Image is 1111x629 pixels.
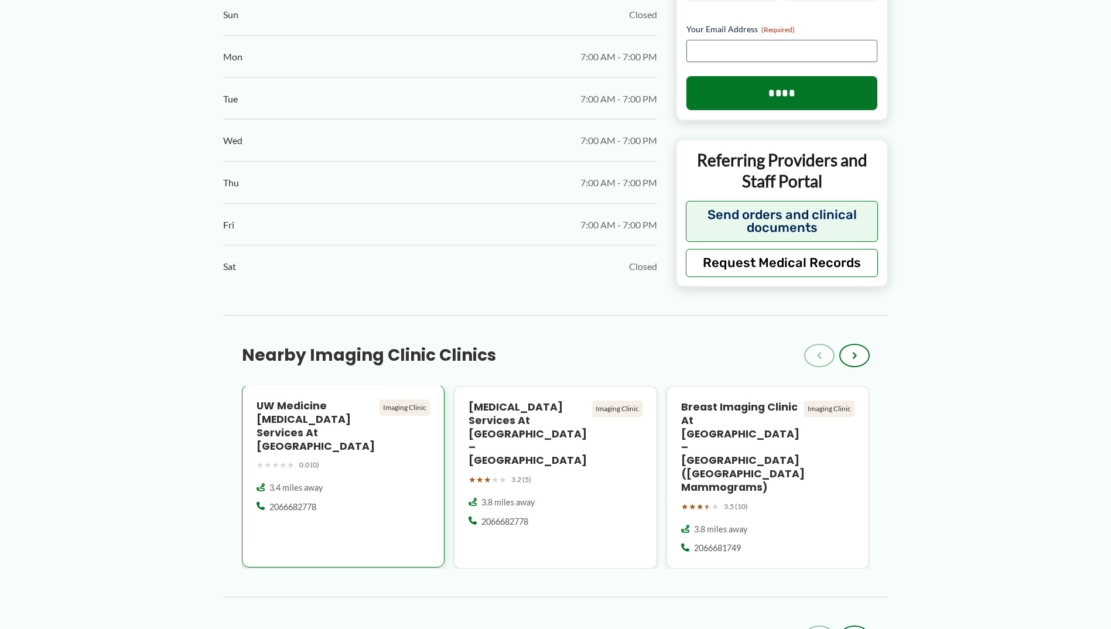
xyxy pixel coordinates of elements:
button: ‹ [804,344,835,367]
span: ★ [272,457,279,473]
span: Mon [223,48,242,66]
span: 3.2 (5) [511,473,531,486]
span: Wed [223,132,242,149]
h4: Breast Imaging Clinic at [GEOGRAPHIC_DATA] – [GEOGRAPHIC_DATA] ([GEOGRAPHIC_DATA] Mammograms) [681,401,800,494]
button: Send orders and clinical documents [686,201,878,242]
span: 7:00 AM - 7:00 PM [580,174,657,192]
span: 7:00 AM - 7:00 PM [580,132,657,149]
span: Fri [223,216,234,234]
button: Request Medical Records [686,249,878,277]
div: Imaging Clinic [592,401,642,417]
span: 3.8 miles away [694,524,747,535]
span: 3.8 miles away [481,497,535,508]
span: Closed [629,6,657,23]
h4: UW Medicine [MEDICAL_DATA] Services at [GEOGRAPHIC_DATA] [257,399,375,453]
span: ★ [264,457,272,473]
div: Imaging Clinic [804,401,854,417]
span: ★ [499,472,507,487]
span: Thu [223,174,239,192]
span: 2066682778 [269,501,316,513]
span: › [852,348,857,363]
span: 3.5 (10) [724,500,748,513]
button: › [839,344,870,367]
h3: Nearby Imaging Clinic Clinics [242,345,496,366]
span: ★ [469,472,476,487]
span: 7:00 AM - 7:00 PM [580,48,657,66]
label: Your Email Address [686,23,878,35]
span: ‹ [817,348,822,363]
span: ★ [476,472,484,487]
span: 2066681749 [694,542,741,554]
a: Breast Imaging Clinic at [GEOGRAPHIC_DATA] – [GEOGRAPHIC_DATA] ([GEOGRAPHIC_DATA] Mammograms) Ima... [666,386,870,569]
span: 3.4 miles away [269,482,323,494]
span: 7:00 AM - 7:00 PM [580,90,657,108]
span: (Required) [761,25,795,34]
div: Imaging Clinic [380,399,430,416]
span: ★ [681,499,689,514]
span: ★ [287,457,295,473]
span: Tue [223,90,238,108]
span: 7:00 AM - 7:00 PM [580,216,657,234]
span: ★ [704,499,712,514]
span: ★ [696,499,704,514]
span: 0.0 (0) [299,459,319,471]
span: ★ [712,499,719,514]
span: Closed [629,258,657,275]
span: ★ [257,457,264,473]
span: ★ [491,472,499,487]
span: Sun [223,6,238,23]
span: Sat [223,258,236,275]
span: ★ [689,499,696,514]
h4: [MEDICAL_DATA] Services at [GEOGRAPHIC_DATA] – [GEOGRAPHIC_DATA] [469,401,587,467]
span: ★ [484,472,491,487]
p: Referring Providers and Staff Portal [686,149,878,192]
span: ★ [279,457,287,473]
a: UW Medicine [MEDICAL_DATA] Services at [GEOGRAPHIC_DATA] Imaging Clinic ★★★★★ 0.0 (0) 3.4 miles a... [242,386,445,569]
a: [MEDICAL_DATA] Services at [GEOGRAPHIC_DATA] – [GEOGRAPHIC_DATA] Imaging Clinic ★★★★★ 3.2 (5) 3.8... [454,386,657,569]
span: 2066682778 [481,516,528,528]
